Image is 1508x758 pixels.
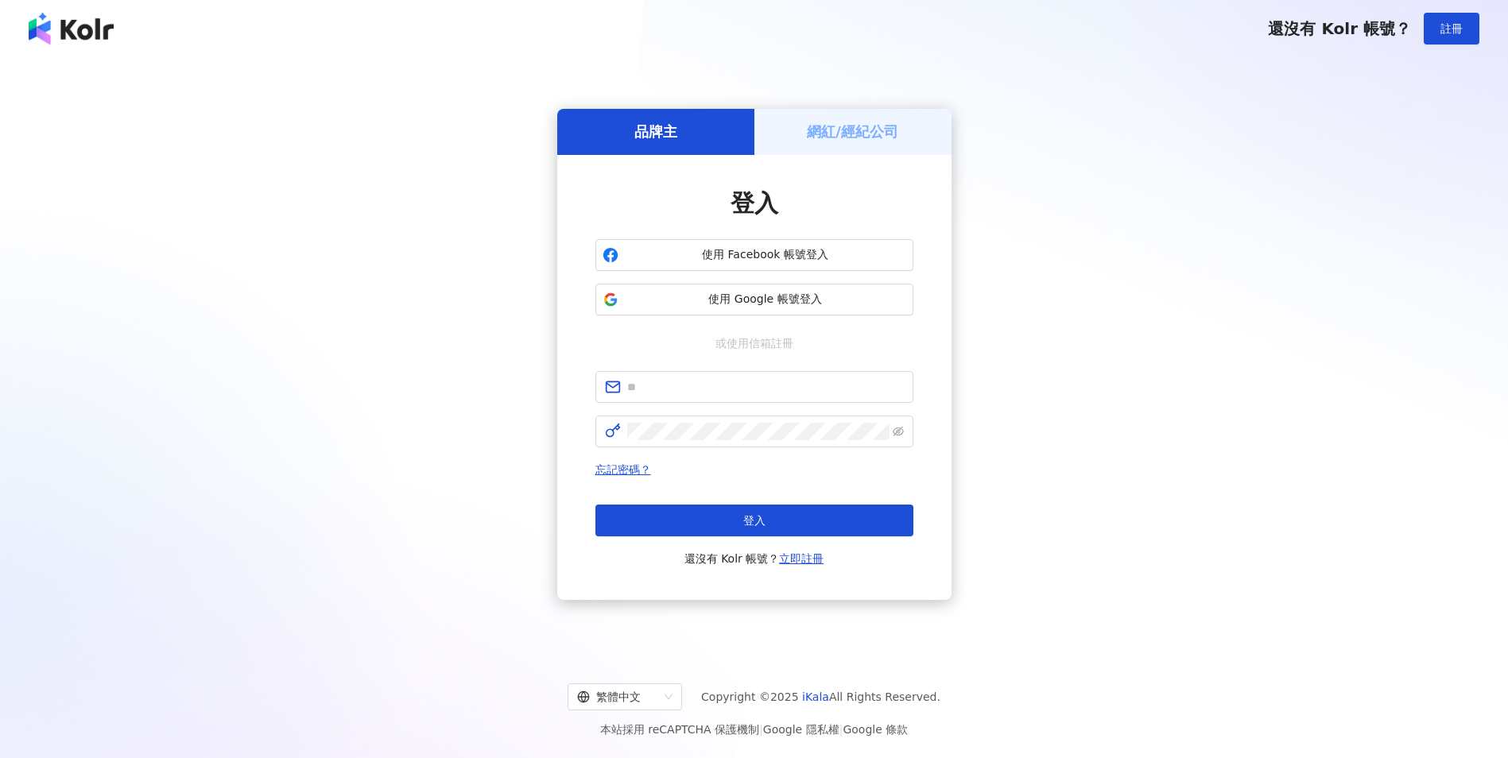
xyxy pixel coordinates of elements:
[743,514,766,527] span: 登入
[577,684,658,710] div: 繁體中文
[600,720,908,739] span: 本站採用 reCAPTCHA 保護機制
[1268,19,1411,38] span: 還沒有 Kolr 帳號？
[595,505,913,536] button: 登入
[763,723,839,736] a: Google 隱私權
[779,552,824,565] a: 立即註冊
[843,723,908,736] a: Google 條款
[595,284,913,315] button: 使用 Google 帳號登入
[807,122,898,141] h5: 網紅/經紀公司
[1424,13,1479,44] button: 註冊
[1440,22,1463,35] span: 註冊
[684,549,824,568] span: 還沒有 Kolr 帳號？
[634,122,677,141] h5: 品牌主
[625,247,906,263] span: 使用 Facebook 帳號登入
[759,723,763,736] span: |
[802,690,829,703] a: iKala
[893,426,904,437] span: eye-invisible
[625,292,906,307] span: 使用 Google 帳號登入
[731,189,778,217] span: 登入
[595,463,651,476] a: 忘記密碼？
[29,13,114,44] img: logo
[704,335,804,352] span: 或使用信箱註冊
[595,239,913,271] button: 使用 Facebook 帳號登入
[701,687,940,706] span: Copyright © 2025 All Rights Reserved.
[839,723,843,736] span: |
